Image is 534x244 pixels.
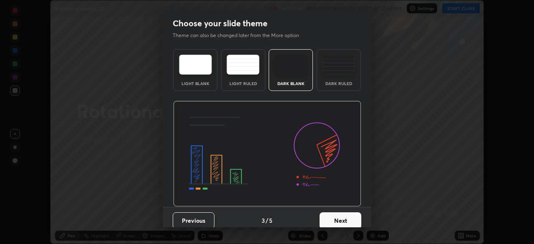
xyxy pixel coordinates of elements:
h2: Choose your slide theme [173,18,267,29]
h4: 3 [262,216,265,225]
div: Light Blank [179,81,212,86]
div: Light Ruled [227,81,260,86]
h4: / [266,216,268,225]
img: lightTheme.e5ed3b09.svg [179,55,212,75]
img: lightRuledTheme.5fabf969.svg [227,55,259,75]
img: darkThemeBanner.d06ce4a2.svg [173,101,361,207]
h4: 5 [269,216,272,225]
button: Previous [173,212,214,229]
p: Theme can also be changed later from the More option [173,32,308,39]
button: Next [320,212,361,229]
div: Dark Blank [274,81,307,86]
img: darkRuledTheme.de295e13.svg [322,55,355,75]
img: darkTheme.f0cc69e5.svg [275,55,307,75]
div: Dark Ruled [322,81,355,86]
